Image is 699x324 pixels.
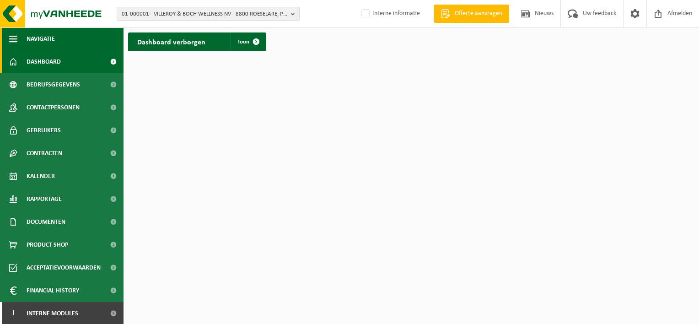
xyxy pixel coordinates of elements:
span: Rapportage [27,188,62,211]
span: Product Shop [27,233,68,256]
span: Bedrijfsgegevens [27,73,80,96]
span: Kalender [27,165,55,188]
a: Offerte aanvragen [434,5,509,23]
span: Offerte aanvragen [452,9,505,18]
button: 01-000001 - VILLEROY & BOCH WELLNESS NV - 8800 ROESELARE, POPULIERSTRAAT 1 [117,7,300,21]
span: Navigatie [27,27,55,50]
span: Dashboard [27,50,61,73]
span: Documenten [27,211,65,233]
span: Contracten [27,142,62,165]
span: Contactpersonen [27,96,80,119]
span: Financial History [27,279,79,302]
a: Toon [230,32,265,51]
h2: Dashboard verborgen [128,32,215,50]
span: Gebruikers [27,119,61,142]
span: Toon [237,39,249,45]
label: Interne informatie [360,7,420,21]
span: 01-000001 - VILLEROY & BOCH WELLNESS NV - 8800 ROESELARE, POPULIERSTRAAT 1 [122,7,287,21]
span: Acceptatievoorwaarden [27,256,101,279]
